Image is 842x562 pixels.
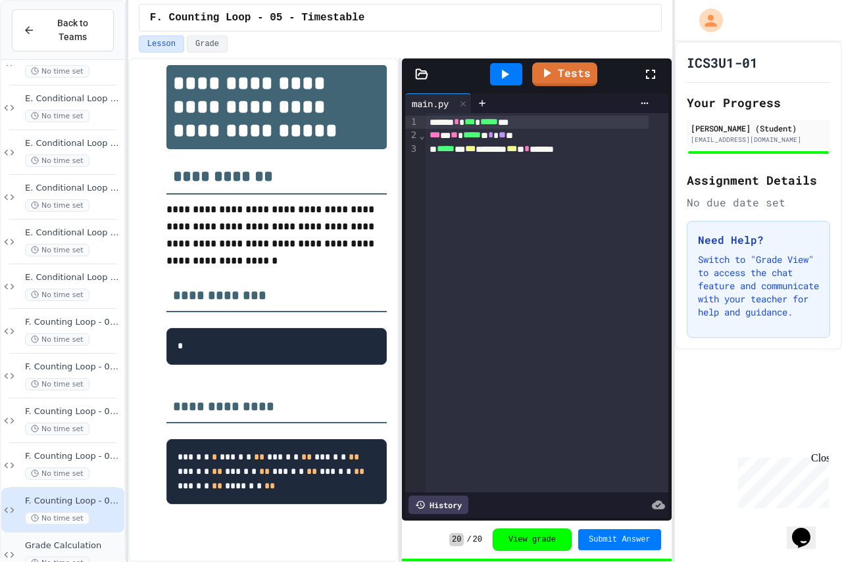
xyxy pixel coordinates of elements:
span: Back to Teams [43,16,103,44]
span: F. Counting Loop - 02 - Count down by 1 [25,362,122,373]
span: No time set [25,289,89,301]
span: No time set [25,110,89,122]
a: Tests [532,62,597,86]
div: History [409,496,468,514]
div: No due date set [687,195,830,210]
span: No time set [25,333,89,346]
div: My Account [685,5,726,35]
p: Switch to "Grade View" to access the chat feature and communicate with your teacher for help and ... [698,253,819,319]
div: main.py [405,97,455,110]
span: 20 [473,534,482,545]
span: F. Counting Loop - 01 - Count up by 1 [25,317,122,328]
span: 20 [449,533,464,546]
div: 1 [405,116,418,129]
span: F. Counting Loop - 03 - Count up by 4 [25,406,122,417]
span: No time set [25,154,89,167]
span: No time set [25,65,89,78]
span: Submit Answer [589,534,651,545]
span: F. Counting Loop - 05 - Timestable [150,10,364,26]
span: F. Counting Loop - 04 - Printing Patterns [25,451,122,462]
button: Grade [187,35,228,53]
span: / [466,534,471,545]
span: E. Conditional Loop - 03 - Count by 5 [25,93,122,105]
div: main.py [405,93,472,113]
h2: Your Progress [687,93,830,112]
span: No time set [25,244,89,256]
span: No time set [25,378,89,390]
div: 3 [405,143,418,156]
span: No time set [25,512,89,525]
span: E. Conditional Loop - 04 - Sum of Positive Numbers [25,138,122,149]
span: E. Conditional Loop - 07 - PIN Code [25,272,122,283]
h2: Assignment Details [687,171,830,189]
iframe: chat widget [733,452,829,508]
button: Lesson [139,35,184,53]
button: Submit Answer [578,529,661,550]
span: Grade Calculation [25,540,122,551]
span: E. Conditional Loop - 06 - Smallest Positive [25,227,122,239]
div: [EMAIL_ADDRESS][DOMAIN_NAME] [691,135,826,145]
span: No time set [25,423,89,435]
button: View grade [493,528,572,551]
span: Fold line [418,130,425,141]
span: E. Conditional Loop - 05 - Largest Positive [25,183,122,194]
div: Chat with us now!Close [5,5,91,83]
h3: Need Help? [698,232,819,248]
span: F. Counting Loop - 05 - Timestable [25,496,122,507]
span: No time set [25,199,89,212]
button: Back to Teams [12,9,114,51]
h1: ICS3U1-01 [687,53,758,72]
div: 2 [405,129,418,142]
div: [PERSON_NAME] (Student) [691,122,826,134]
span: No time set [25,467,89,480]
iframe: chat widget [787,509,829,549]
